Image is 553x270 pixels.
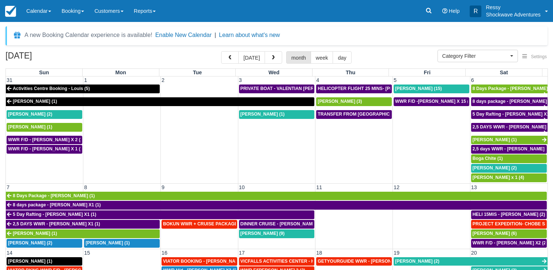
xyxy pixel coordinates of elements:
[7,257,82,266] a: [PERSON_NAME] (1)
[473,240,548,245] span: WWR F/D - [PERSON_NAME] X2 (2)
[393,184,400,190] span: 12
[239,85,315,93] a: PRIVATE BOAT - VALENTIAN [PERSON_NAME] X 4 (4)
[394,85,469,93] a: [PERSON_NAME] (15)
[395,86,442,91] span: [PERSON_NAME] (15)
[6,184,10,190] span: 7
[161,250,168,256] span: 16
[470,250,478,256] span: 20
[86,240,130,245] span: [PERSON_NAME] (1)
[115,70,126,75] span: Mon
[470,77,475,83] span: 6
[240,86,355,91] span: PRIVATE BOAT - VALENTIAN [PERSON_NAME] X 4 (4)
[473,175,524,180] span: [PERSON_NAME] x 1 (4)
[442,52,508,60] span: Category Filter
[471,210,547,219] a: HELI 15MIS - [PERSON_NAME] (2)
[318,112,493,117] span: TRANSFER FROM [GEOGRAPHIC_DATA] TO VIC FALLS - [PERSON_NAME] X 1 (1)
[473,165,517,170] span: [PERSON_NAME] (2)
[318,99,362,104] span: [PERSON_NAME] (3)
[500,70,508,75] span: Sat
[13,212,96,217] span: 5 Day Rafting - [PERSON_NAME] X1 (1)
[162,220,237,229] a: BOKUN WWR + CRUISE PACKAGE - [PERSON_NAME] South X 2 (2)
[471,164,547,173] a: [PERSON_NAME] (2)
[471,110,548,119] a: 5 Day Rafting - [PERSON_NAME] X1 (1)
[393,250,400,256] span: 19
[438,50,518,62] button: Category Filter
[8,240,52,245] span: [PERSON_NAME] (2)
[424,70,431,75] span: Fri
[311,51,333,64] button: week
[471,229,547,238] a: [PERSON_NAME] (6)
[8,259,52,264] span: [PERSON_NAME] (1)
[161,184,165,190] span: 9
[470,184,478,190] span: 13
[24,31,152,40] div: A new Booking Calendar experience is available!
[316,85,392,93] a: HELICOPTER FLIGHT 25 MINS- [PERSON_NAME] X1 (1)
[240,231,285,236] span: [PERSON_NAME] (9)
[83,77,88,83] span: 1
[395,259,439,264] span: [PERSON_NAME] (2)
[13,99,57,104] span: [PERSON_NAME] (1)
[239,229,315,238] a: [PERSON_NAME] (9)
[238,51,265,64] button: [DATE]
[471,239,547,248] a: WWR F/D - [PERSON_NAME] X2 (2)
[315,77,320,83] span: 4
[5,51,98,65] h2: [DATE]
[471,136,548,145] a: [PERSON_NAME] (1)
[316,257,392,266] a: GETYOURGUIDE WWR - [PERSON_NAME] X 9 (9)
[238,250,246,256] span: 17
[518,52,551,62] button: Settings
[240,112,285,117] span: [PERSON_NAME] (1)
[471,145,547,154] a: 2,5 days WWR - [PERSON_NAME] X2 (2)
[84,239,160,248] a: [PERSON_NAME] (1)
[215,32,216,38] span: |
[155,31,212,39] button: Enable New Calendar
[7,123,82,132] a: [PERSON_NAME] (1)
[8,124,52,130] span: [PERSON_NAME] (1)
[238,184,246,190] span: 10
[7,145,82,154] a: WWR F/D - [PERSON_NAME] X 1 (1)
[470,5,481,17] div: R
[13,202,101,207] span: 8 days package - [PERSON_NAME] X1 (1)
[6,77,13,83] span: 31
[238,77,243,83] span: 3
[219,32,280,38] a: Learn about what's new
[333,51,351,64] button: day
[346,70,355,75] span: Thu
[471,123,548,132] a: 2,5 DAYS WWR - [PERSON_NAME] X1 (1)
[239,257,315,266] a: VICFALLS ACTIVITIES CENTER - HELICOPTER -[PERSON_NAME] X 4 (4)
[39,70,49,75] span: Sun
[394,97,469,106] a: WWR F/D -[PERSON_NAME] X 15 (15)
[83,184,88,190] span: 8
[471,97,548,106] a: 8 days package - [PERSON_NAME] X1 (1)
[163,221,308,226] span: BOKUN WWR + CRUISE PACKAGE - [PERSON_NAME] South X 2 (2)
[6,97,314,106] a: [PERSON_NAME] (1)
[486,11,541,18] p: Shockwave Adventures
[393,77,397,83] span: 5
[161,77,165,83] span: 2
[7,110,82,119] a: [PERSON_NAME] (2)
[473,137,517,142] span: [PERSON_NAME] (1)
[318,86,436,91] span: HELICOPTER FLIGHT 25 MINS- [PERSON_NAME] X1 (1)
[6,192,547,200] a: 8 Days Package - [PERSON_NAME] (1)
[6,220,160,229] a: 2,5 DAYS WWR - [PERSON_NAME] X1 (1)
[239,110,315,119] a: [PERSON_NAME] (1)
[473,231,517,236] span: [PERSON_NAME] (6)
[13,86,90,91] span: Activities Centre Booking - Louis (5)
[315,184,323,190] span: 11
[269,70,280,75] span: Wed
[473,156,503,161] span: Boga Chite (1)
[449,8,460,14] span: Help
[473,212,545,217] span: HELI 15MIS - [PERSON_NAME] (2)
[163,259,258,264] span: VIATOR BOOKING - [PERSON_NAME] X 4 (4)
[13,221,100,226] span: 2,5 DAYS WWR - [PERSON_NAME] X1 (1)
[395,99,475,104] span: WWR F/D -[PERSON_NAME] X 15 (15)
[8,146,84,151] span: WWR F/D - [PERSON_NAME] X 1 (1)
[7,136,82,145] a: WWR F/D - [PERSON_NAME] X 2 (2)
[471,220,547,229] a: PROJECT EXPEDITION- CHOBE SAFARI - [GEOGRAPHIC_DATA][PERSON_NAME] 2 (2)
[316,97,392,106] a: [PERSON_NAME] (3)
[315,250,323,256] span: 18
[83,250,91,256] span: 15
[13,231,57,236] span: [PERSON_NAME] (1)
[442,8,447,14] i: Help
[6,210,314,219] a: 5 Day Rafting - [PERSON_NAME] X1 (1)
